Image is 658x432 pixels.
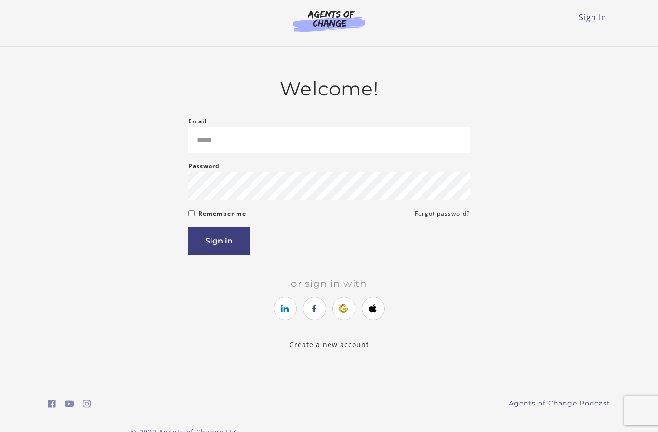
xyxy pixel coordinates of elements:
a: https://courses.thinkific.com/users/auth/apple?ss%5Breferral%5D=&ss%5Buser_return_to%5D=&ss%5Bvis... [362,297,385,320]
a: Create a new account [290,340,369,349]
a: https://www.facebook.com/groups/aswbtestprep (Open in a new window) [48,397,56,411]
a: https://courses.thinkific.com/users/auth/facebook?ss%5Breferral%5D=&ss%5Buser_return_to%5D=&ss%5B... [303,297,326,320]
i: https://www.instagram.com/agentsofchangeprep/ (Open in a new window) [83,399,91,408]
button: Sign in [188,227,250,255]
a: https://courses.thinkific.com/users/auth/linkedin?ss%5Breferral%5D=&ss%5Buser_return_to%5D=&ss%5B... [274,297,297,320]
a: https://www.youtube.com/c/AgentsofChangeTestPrepbyMeaganMitchell (Open in a new window) [65,397,74,411]
i: https://www.youtube.com/c/AgentsofChangeTestPrepbyMeaganMitchell (Open in a new window) [65,399,74,408]
label: Remember me [198,208,246,219]
label: Email [188,116,207,127]
img: Agents of Change Logo [283,10,375,32]
span: Or sign in with [283,278,375,289]
a: Sign In [579,12,606,23]
i: https://www.facebook.com/groups/aswbtestprep (Open in a new window) [48,399,56,408]
a: Agents of Change Podcast [509,398,610,408]
a: https://www.instagram.com/agentsofchangeprep/ (Open in a new window) [83,397,91,411]
h2: Welcome! [188,78,470,100]
a: Forgot password? [415,208,470,219]
label: Password [188,161,220,172]
a: https://courses.thinkific.com/users/auth/google?ss%5Breferral%5D=&ss%5Buser_return_to%5D=&ss%5Bvi... [332,297,355,320]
